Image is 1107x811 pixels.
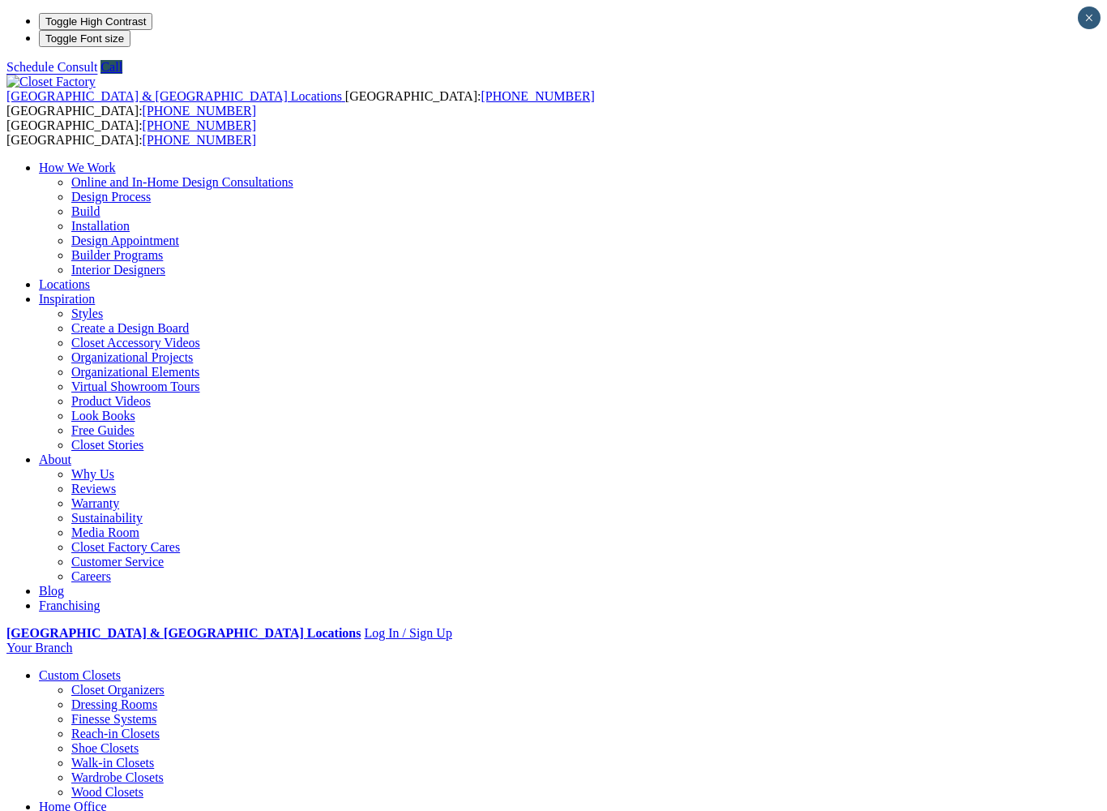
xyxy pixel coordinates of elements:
[71,467,114,481] a: Why Us
[71,409,135,423] a: Look Books
[39,453,71,466] a: About
[6,89,342,103] span: [GEOGRAPHIC_DATA] & [GEOGRAPHIC_DATA] Locations
[6,641,72,654] a: Your Branch
[39,599,100,612] a: Franchising
[6,89,345,103] a: [GEOGRAPHIC_DATA] & [GEOGRAPHIC_DATA] Locations
[71,770,164,784] a: Wardrobe Closets
[71,380,200,393] a: Virtual Showroom Tours
[6,626,361,640] a: [GEOGRAPHIC_DATA] & [GEOGRAPHIC_DATA] Locations
[39,13,152,30] button: Toggle High Contrast
[71,263,165,277] a: Interior Designers
[39,668,121,682] a: Custom Closets
[71,697,157,711] a: Dressing Rooms
[71,219,130,233] a: Installation
[71,248,163,262] a: Builder Programs
[71,190,151,204] a: Design Process
[143,118,256,132] a: [PHONE_NUMBER]
[100,60,122,74] a: Call
[71,321,189,335] a: Create a Design Board
[71,712,156,726] a: Finesse Systems
[45,32,124,45] span: Toggle Font size
[71,438,143,452] a: Closet Stories
[71,555,164,569] a: Customer Service
[39,277,90,291] a: Locations
[6,60,97,74] a: Schedule Consult
[6,75,96,89] img: Closet Factory
[39,161,116,174] a: How We Work
[71,569,111,583] a: Careers
[364,626,451,640] a: Log In / Sign Up
[71,307,103,320] a: Styles
[143,104,256,118] a: [PHONE_NUMBER]
[45,15,146,28] span: Toggle High Contrast
[1078,6,1101,29] button: Close
[143,133,256,147] a: [PHONE_NUMBER]
[71,540,180,554] a: Closet Factory Cares
[481,89,594,103] a: [PHONE_NUMBER]
[39,30,130,47] button: Toggle Font size
[71,394,151,408] a: Product Videos
[6,89,595,118] span: [GEOGRAPHIC_DATA]: [GEOGRAPHIC_DATA]:
[39,584,64,598] a: Blog
[71,526,139,539] a: Media Room
[6,118,256,147] span: [GEOGRAPHIC_DATA]: [GEOGRAPHIC_DATA]:
[71,785,143,799] a: Wood Closets
[71,350,193,364] a: Organizational Projects
[71,423,135,437] a: Free Guides
[71,683,165,697] a: Closet Organizers
[71,741,139,755] a: Shoe Closets
[71,175,293,189] a: Online and In-Home Design Consultations
[71,496,119,510] a: Warranty
[71,482,116,496] a: Reviews
[71,511,143,525] a: Sustainability
[71,336,200,350] a: Closet Accessory Videos
[71,756,154,770] a: Walk-in Closets
[71,234,179,247] a: Design Appointment
[71,365,199,379] a: Organizational Elements
[71,204,100,218] a: Build
[39,292,95,306] a: Inspiration
[71,727,160,740] a: Reach-in Closets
